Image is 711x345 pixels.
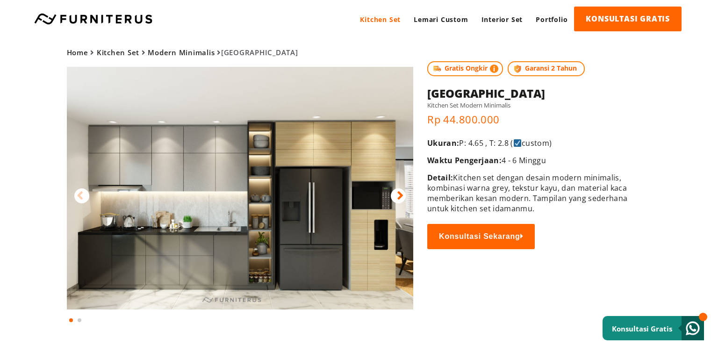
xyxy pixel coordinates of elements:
h5: Kitchen Set Modern Minimalis [427,101,630,109]
p: 4 - 6 Minggu [427,155,630,165]
small: Konsultasi Gratis [612,324,672,333]
img: protect.png [512,64,523,74]
a: KONSULTASI GRATIS [574,7,682,31]
img: info-colored.png [490,64,498,74]
a: Home [67,48,88,57]
img: Dessau Kitchen Set Modern Minimalis by Furniterus [67,67,414,309]
a: Konsultasi Gratis [603,316,704,340]
a: Interior Set [475,7,530,32]
p: P: 4.65 , T: 2.8 ( custom) [427,138,630,148]
h1: [GEOGRAPHIC_DATA] [427,86,630,101]
a: Portfolio [529,7,574,32]
p: Rp 44.800.000 [427,112,630,126]
a: Kitchen Set [97,48,139,57]
span: Garansi 2 Tahun [508,61,585,76]
span: Waktu Pengerjaan: [427,155,502,165]
a: Modern Minimalis [148,48,215,57]
button: Konsultasi Sekarang [427,224,535,249]
span: Ukuran: [427,138,459,148]
a: Lemari Custom [407,7,474,32]
span: Gratis Ongkir [427,61,503,76]
p: Kitchen set dengan desain modern minimalis, kombinasi warna grey, tekstur kayu, dan material kaca... [427,172,630,214]
span: Detail: [427,172,453,183]
img: shipping.jpg [432,64,442,74]
a: Kitchen Set [353,7,407,32]
span: [GEOGRAPHIC_DATA] [67,48,298,57]
img: ☑ [514,139,521,147]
